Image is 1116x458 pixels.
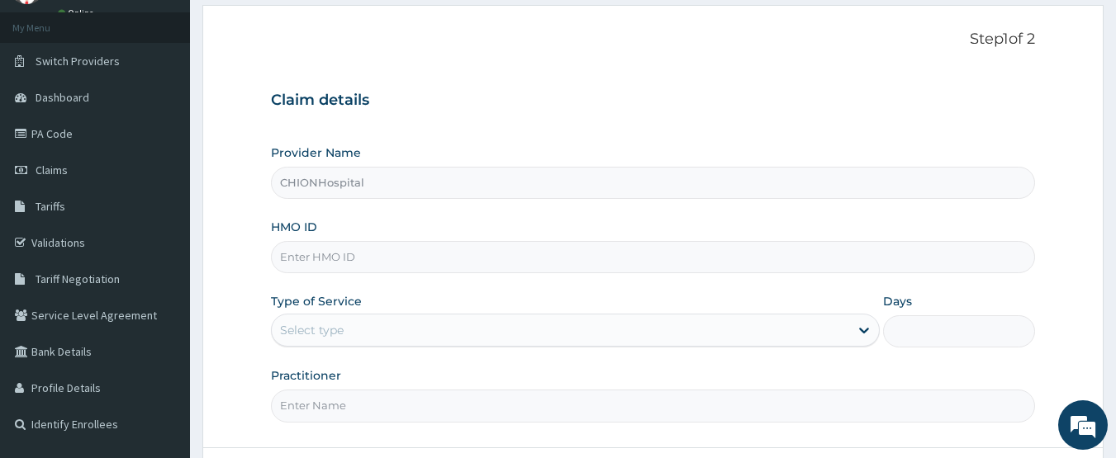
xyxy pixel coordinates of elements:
input: Enter Name [271,390,1036,422]
p: Step 1 of 2 [271,31,1036,49]
div: Select type [280,322,344,338]
label: Provider Name [271,144,361,161]
span: Tariff Negotiation [36,271,120,286]
label: Days [883,293,912,309]
a: Online [58,7,97,19]
input: Enter HMO ID [271,241,1036,273]
label: Practitioner [271,367,341,384]
span: Switch Providers [36,54,120,68]
span: Tariffs [36,199,65,214]
label: Type of Service [271,293,362,309]
h3: Claim details [271,92,1036,110]
span: Claims [36,163,68,177]
label: HMO ID [271,219,317,235]
span: Dashboard [36,90,89,105]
